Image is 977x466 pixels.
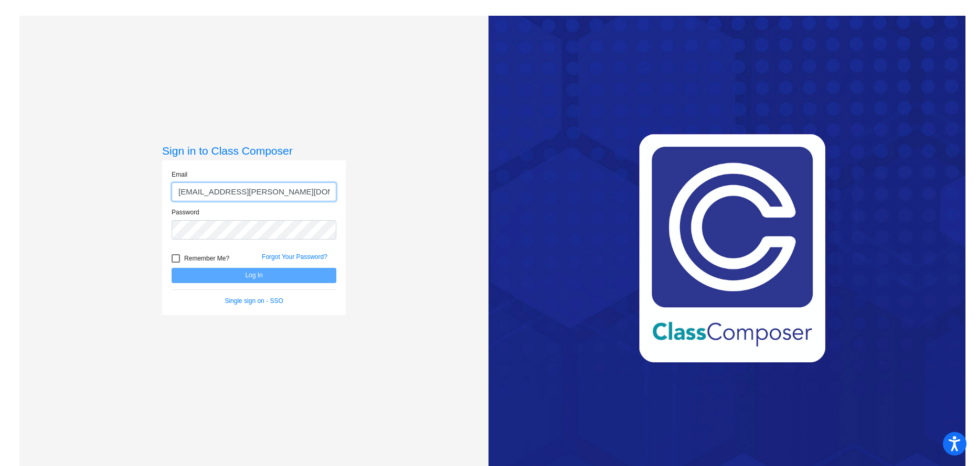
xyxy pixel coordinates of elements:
[172,170,187,179] label: Email
[172,268,336,283] button: Log In
[172,208,199,217] label: Password
[225,297,283,305] a: Single sign on - SSO
[184,252,229,265] span: Remember Me?
[262,253,327,261] a: Forgot Your Password?
[162,144,346,157] h3: Sign in to Class Composer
